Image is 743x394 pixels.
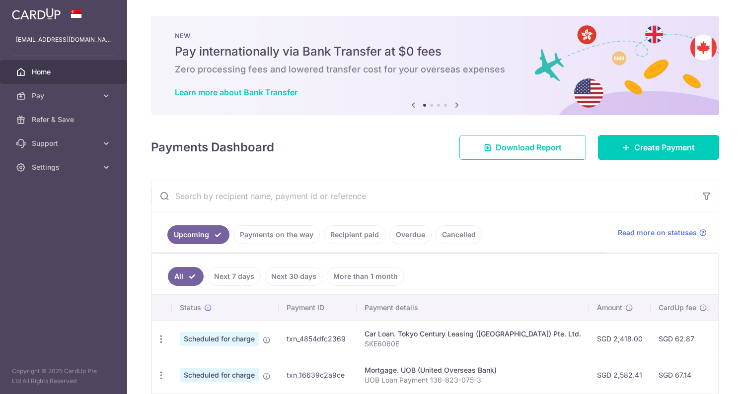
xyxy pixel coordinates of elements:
p: SKE6060E [365,339,581,349]
span: Pay [32,91,97,101]
span: Amount [597,303,622,313]
span: Status [180,303,201,313]
a: Learn more about Bank Transfer [175,87,297,97]
td: txn_16639c2a9ce [279,357,357,393]
td: SGD 67.14 [651,357,715,393]
h6: Zero processing fees and lowered transfer cost for your overseas expenses [175,64,695,75]
a: Overdue [389,225,432,244]
th: Payment ID [279,295,357,321]
span: Read more on statuses [618,228,697,238]
p: UOB Loan Payment 136-823-075-3 [365,375,581,385]
td: txn_4854dfc2369 [279,321,357,357]
a: Recipient paid [324,225,385,244]
input: Search by recipient name, payment id or reference [151,180,695,212]
p: NEW [175,32,695,40]
a: Create Payment [598,135,719,160]
a: Next 30 days [265,267,323,286]
a: All [168,267,204,286]
img: Bank transfer banner [151,16,719,115]
p: [EMAIL_ADDRESS][DOMAIN_NAME] [16,35,111,45]
a: Upcoming [167,225,229,244]
span: Support [32,138,97,148]
span: CardUp fee [659,303,696,313]
h4: Payments Dashboard [151,138,274,156]
a: Download Report [459,135,586,160]
span: Scheduled for charge [180,368,259,382]
a: Next 7 days [208,267,261,286]
a: Read more on statuses [618,228,707,238]
td: SGD 2,418.00 [589,321,651,357]
a: More than 1 month [327,267,404,286]
img: CardUp [12,8,61,20]
h5: Pay internationally via Bank Transfer at $0 fees [175,44,695,60]
a: Cancelled [436,225,482,244]
span: Download Report [496,141,562,153]
td: SGD 62.87 [651,321,715,357]
td: SGD 2,582.41 [589,357,651,393]
div: Mortgage. UOB (United Overseas Bank) [365,365,581,375]
th: Payment details [357,295,589,321]
span: Create Payment [634,141,695,153]
div: Car Loan. Tokyo Century Leasing ([GEOGRAPHIC_DATA]) Pte. Ltd. [365,329,581,339]
span: Refer & Save [32,115,97,125]
a: Payments on the way [233,225,320,244]
span: Home [32,67,97,77]
span: Settings [32,162,97,172]
span: Scheduled for charge [180,332,259,346]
